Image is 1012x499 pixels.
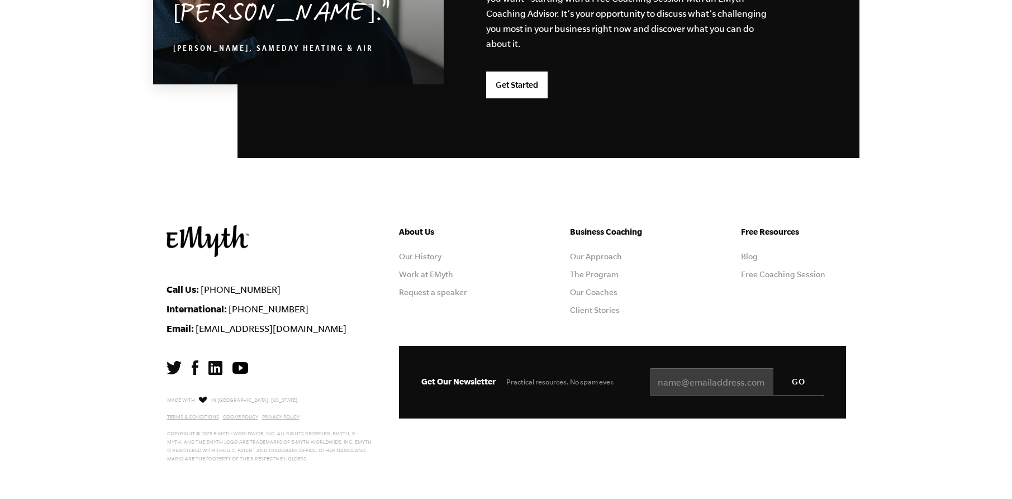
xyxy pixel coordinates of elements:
a: Blog [741,252,758,261]
img: EMyth [167,225,249,257]
h5: About Us [399,225,504,239]
a: [PHONE_NUMBER] [201,284,281,294]
img: LinkedIn [208,361,222,375]
a: Cookie Policy [223,414,258,420]
a: [EMAIL_ADDRESS][DOMAIN_NAME] [196,324,346,334]
strong: Email: [167,323,194,334]
a: Request a speaker [399,288,467,297]
img: Facebook [192,360,198,375]
input: name@emailaddress.com [650,368,824,396]
img: YouTube [232,362,248,374]
cite: [PERSON_NAME], SameDay Heating & Air [173,45,373,54]
a: Client Stories [570,306,620,315]
a: The Program [570,270,619,279]
span: Practical resources. No spam ever. [506,378,614,386]
img: Love [199,396,207,403]
a: Our History [399,252,441,261]
a: Terms & Conditions [167,414,219,420]
a: [PHONE_NUMBER] [229,304,308,314]
h5: Free Resources [741,225,846,239]
strong: International: [167,303,227,314]
img: Twitter [167,361,182,374]
a: Work at EMyth [399,270,453,279]
a: Get Started [486,72,548,98]
span: Get Our Newsletter [421,377,496,386]
strong: Call Us: [167,284,199,294]
a: Our Approach [570,252,622,261]
iframe: Chat Widget [956,445,1012,499]
a: Free Coaching Session [741,270,825,279]
a: Our Coaches [570,288,617,297]
p: Made with in [GEOGRAPHIC_DATA], [US_STATE]. Copyright © 2025 E-Myth Worldwide, Inc. All rights re... [167,395,372,463]
input: GO [773,368,824,395]
h5: Business Coaching [570,225,675,239]
a: Privacy Policy [262,414,300,420]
